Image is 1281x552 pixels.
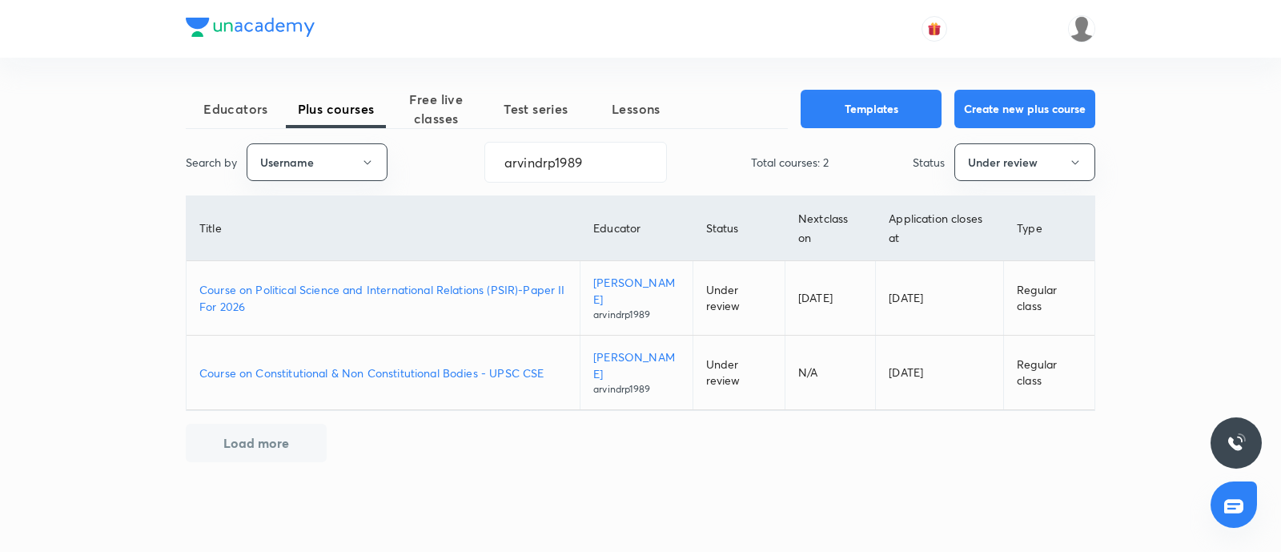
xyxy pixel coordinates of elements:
[751,154,829,171] p: Total courses: 2
[199,365,567,381] a: Course on Constitutional & Non Constitutional Bodies - UPSC CSE
[186,154,237,171] p: Search by
[186,99,286,119] span: Educators
[785,261,875,336] td: [DATE]
[593,274,679,322] a: [PERSON_NAME]arvindrp1989
[785,196,875,261] th: Next class on
[954,143,1095,181] button: Under review
[593,274,679,308] p: [PERSON_NAME]
[876,261,1004,336] td: [DATE]
[785,336,875,410] td: N/A
[927,22,942,36] img: avatar
[286,99,386,119] span: Plus courses
[1227,433,1246,453] img: ttu
[187,196,580,261] th: Title
[954,90,1095,128] button: Create new plus course
[593,382,679,397] p: arvindrp1989
[876,196,1004,261] th: Application closes at
[593,308,679,322] p: arvindrp1989
[1004,261,1094,336] td: Regular class
[693,336,785,410] td: Under review
[386,90,486,128] span: Free live classes
[247,143,388,181] button: Username
[186,18,315,41] a: Company Logo
[876,336,1004,410] td: [DATE]
[922,16,947,42] button: avatar
[1068,15,1095,42] img: Piali K
[913,154,945,171] p: Status
[1004,196,1094,261] th: Type
[693,261,785,336] td: Under review
[586,99,686,119] span: Lessons
[485,142,666,183] input: Search...
[593,349,679,382] p: [PERSON_NAME]
[693,196,785,261] th: Status
[580,196,693,261] th: Educator
[199,281,567,315] a: Course on Political Science and International Relations (PSIR)-Paper II For 2026
[186,424,327,462] button: Load more
[593,349,679,397] a: [PERSON_NAME]arvindrp1989
[486,99,586,119] span: Test series
[1004,336,1094,410] td: Regular class
[186,18,315,37] img: Company Logo
[801,90,942,128] button: Templates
